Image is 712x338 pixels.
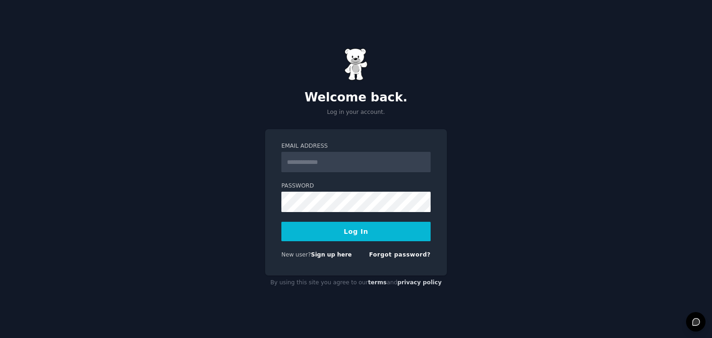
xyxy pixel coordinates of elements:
[369,251,431,258] a: Forgot password?
[281,251,311,258] span: New user?
[265,108,447,117] p: Log in your account.
[281,182,431,190] label: Password
[265,275,447,290] div: By using this site you agree to our and
[265,90,447,105] h2: Welcome back.
[344,48,368,81] img: Gummy Bear
[311,251,352,258] a: Sign up here
[368,279,387,286] a: terms
[397,279,442,286] a: privacy policy
[281,142,431,150] label: Email Address
[281,222,431,241] button: Log In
